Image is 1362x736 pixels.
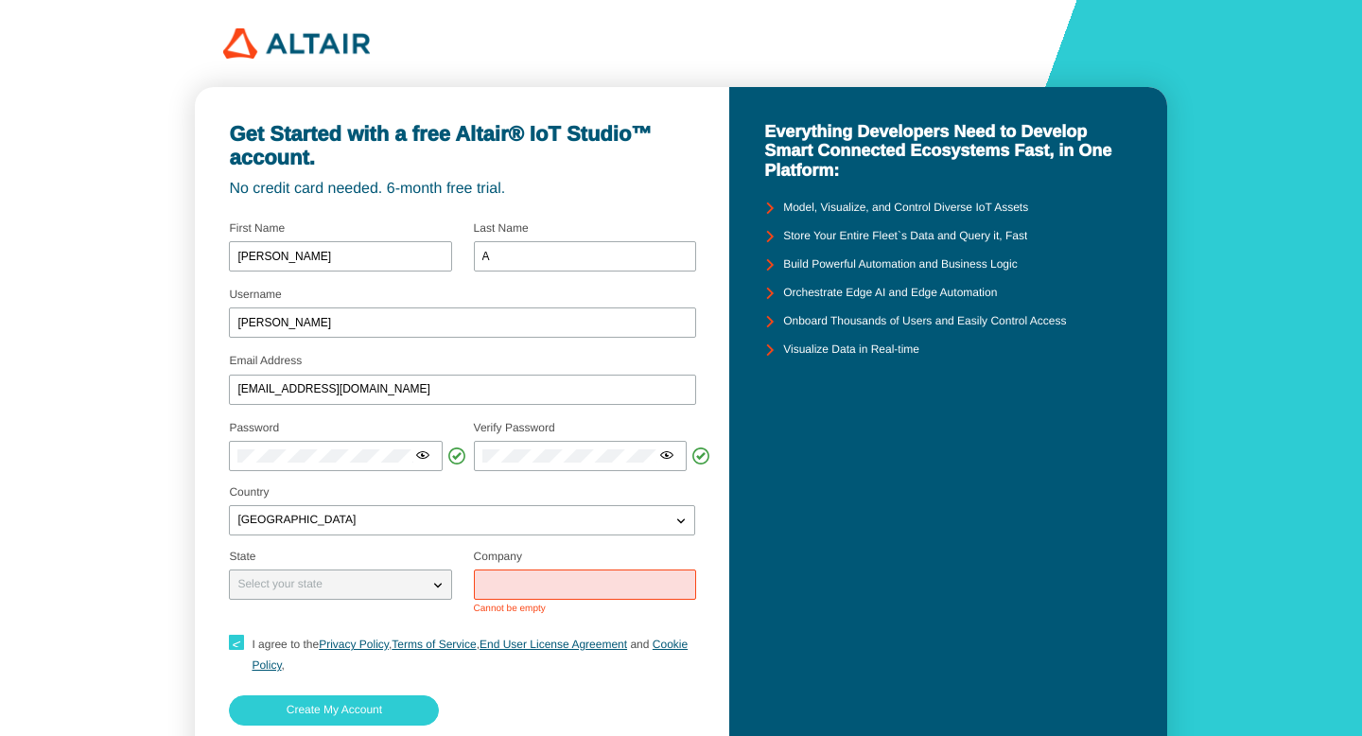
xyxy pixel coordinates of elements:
[229,288,281,301] label: Username
[223,28,370,59] img: 320px-Altair_logo.png
[783,343,919,357] unity-typography: Visualize Data in Real-time
[229,122,694,170] unity-typography: Get Started with a free Altair® IoT Studio™ account.
[229,421,279,434] label: Password
[229,181,694,198] unity-typography: No credit card needed. 6-month free trial.
[783,258,1017,272] unity-typography: Build Powerful Automation and Business Logic
[480,638,627,651] a: End User License Agreement
[252,638,688,672] span: I agree to the , , ,
[783,202,1028,215] unity-typography: Model, Visualize, and Control Diverse IoT Assets
[229,354,302,367] label: Email Address
[319,638,389,651] a: Privacy Policy
[783,287,997,300] unity-typography: Orchestrate Edge AI and Edge Automation
[474,421,555,434] label: Verify Password
[764,122,1132,181] unity-typography: Everything Developers Need to Develop Smart Connected Ecosystems Fast, in One Platform:
[392,638,476,651] a: Terms of Service
[783,230,1027,243] unity-typography: Store Your Entire Fleet`s Data and Query it, Fast
[783,315,1066,328] unity-typography: Onboard Thousands of Users and Easily Control Access
[630,638,649,651] span: and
